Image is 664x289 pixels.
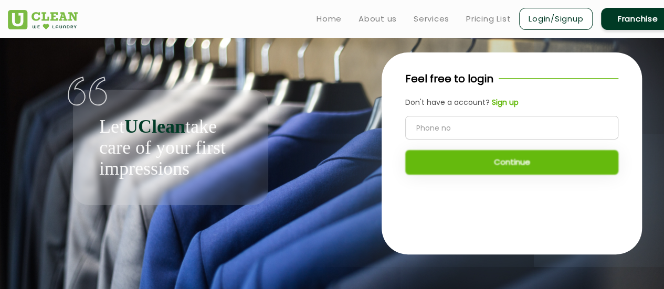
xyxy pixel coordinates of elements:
[68,77,107,106] img: quote-img
[99,116,242,179] p: Let take care of your first impressions
[492,97,519,108] b: Sign up
[124,116,185,137] b: UClean
[405,116,618,140] input: Phone no
[490,97,519,108] a: Sign up
[317,13,342,25] a: Home
[405,71,493,87] p: Feel free to login
[466,13,511,25] a: Pricing List
[414,13,449,25] a: Services
[8,10,78,29] img: UClean Laundry and Dry Cleaning
[405,97,490,108] span: Don't have a account?
[359,13,397,25] a: About us
[519,8,593,30] a: Login/Signup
